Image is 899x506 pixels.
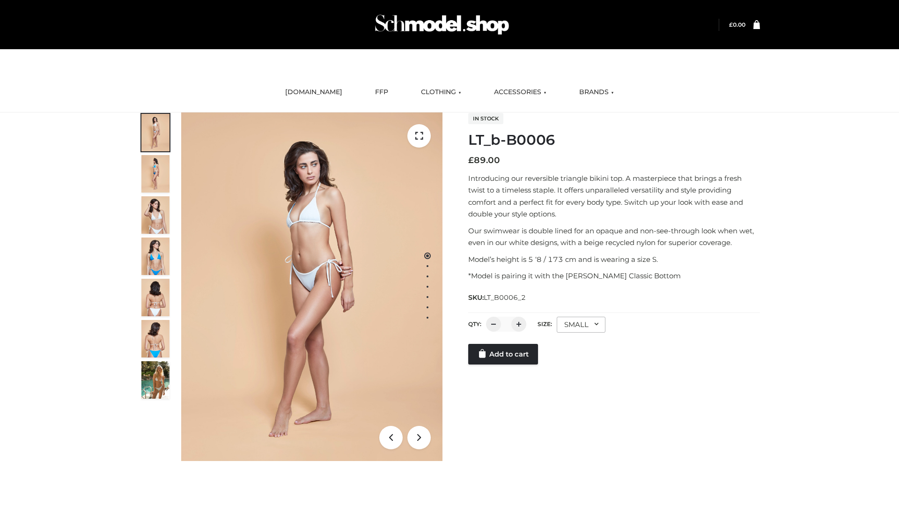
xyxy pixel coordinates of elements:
[538,320,552,327] label: Size:
[278,82,349,103] a: [DOMAIN_NAME]
[468,113,503,124] span: In stock
[414,82,468,103] a: CLOTHING
[572,82,621,103] a: BRANDS
[468,320,481,327] label: QTY:
[468,132,760,149] h1: LT_b-B0006
[468,155,500,165] bdi: 89.00
[468,344,538,365] a: Add to cart
[468,253,760,266] p: Model’s height is 5 ‘8 / 173 cm and is wearing a size S.
[181,112,442,461] img: LT_b-B0006
[487,82,553,103] a: ACCESSORIES
[729,21,745,28] bdi: 0.00
[468,270,760,282] p: *Model is pairing it with the [PERSON_NAME] Classic Bottom
[141,114,169,151] img: ArielClassicBikiniTop_CloudNine_AzureSky_OW114ECO_1-scaled.jpg
[368,82,395,103] a: FFP
[468,225,760,249] p: Our swimwear is double lined for an opaque and non-see-through look when wet, even in our white d...
[484,293,526,302] span: LT_B0006_2
[141,279,169,316] img: ArielClassicBikiniTop_CloudNine_AzureSky_OW114ECO_7-scaled.jpg
[141,238,169,275] img: ArielClassicBikiniTop_CloudNine_AzureSky_OW114ECO_4-scaled.jpg
[468,155,474,165] span: £
[729,21,745,28] a: £0.00
[141,155,169,193] img: ArielClassicBikiniTop_CloudNine_AzureSky_OW114ECO_2-scaled.jpg
[729,21,733,28] span: £
[141,196,169,234] img: ArielClassicBikiniTop_CloudNine_AzureSky_OW114ECO_3-scaled.jpg
[141,361,169,399] img: Arieltop_CloudNine_AzureSky2.jpg
[372,6,512,43] img: Schmodel Admin 964
[141,320,169,357] img: ArielClassicBikiniTop_CloudNine_AzureSky_OW114ECO_8-scaled.jpg
[468,292,527,303] span: SKU:
[557,317,605,333] div: SMALL
[468,172,760,220] p: Introducing our reversible triangle bikini top. A masterpiece that brings a fresh twist to a time...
